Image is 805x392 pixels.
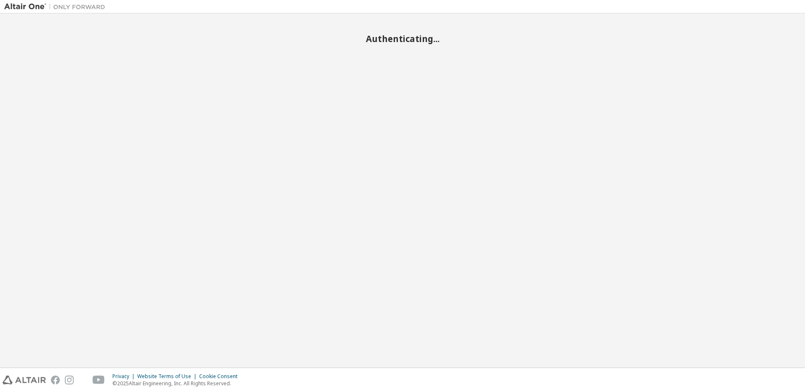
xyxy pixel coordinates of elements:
[4,3,109,11] img: Altair One
[65,376,74,384] img: instagram.svg
[112,380,243,387] p: © 2025 Altair Engineering, Inc. All Rights Reserved.
[137,373,199,380] div: Website Terms of Use
[199,373,243,380] div: Cookie Consent
[112,373,137,380] div: Privacy
[51,376,60,384] img: facebook.svg
[93,376,105,384] img: youtube.svg
[3,376,46,384] img: altair_logo.svg
[4,33,801,44] h2: Authenticating...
